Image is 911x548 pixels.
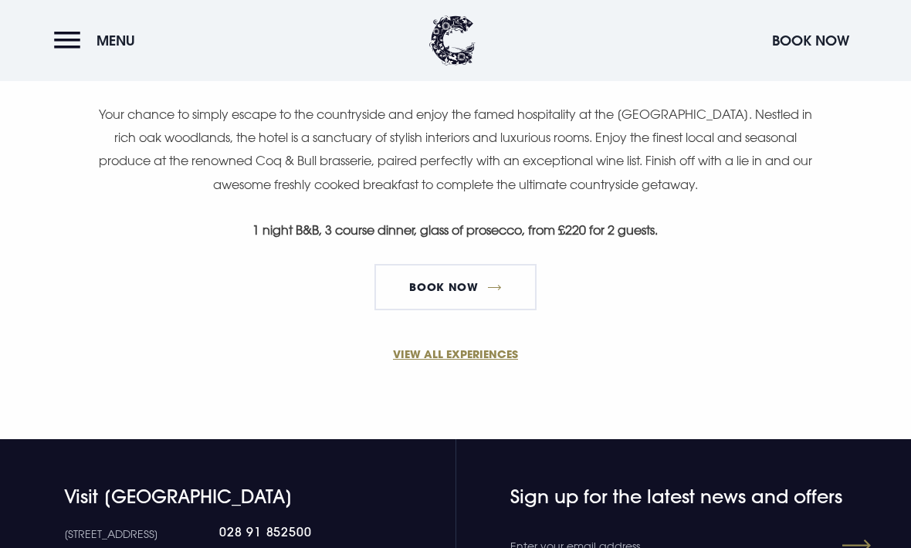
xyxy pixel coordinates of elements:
[429,15,476,66] img: Clandeboye Lodge
[219,524,370,540] a: 028 91 852500
[97,32,135,49] span: Menu
[374,264,537,310] a: Book Now
[510,485,812,508] h4: Sign up for the latest news and offers
[54,24,143,57] button: Menu
[88,346,823,362] a: VIEW ALL EXPERIENCES
[64,485,372,508] h4: Visit [GEOGRAPHIC_DATA]
[93,103,818,197] p: Your chance to simply escape to the countryside and enjoy the famed hospitality at the [GEOGRAPHI...
[764,24,857,57] button: Book Now
[252,222,658,238] strong: 1 night B&B, 3 course dinner, glass of prosecco, from £220 for 2 guests.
